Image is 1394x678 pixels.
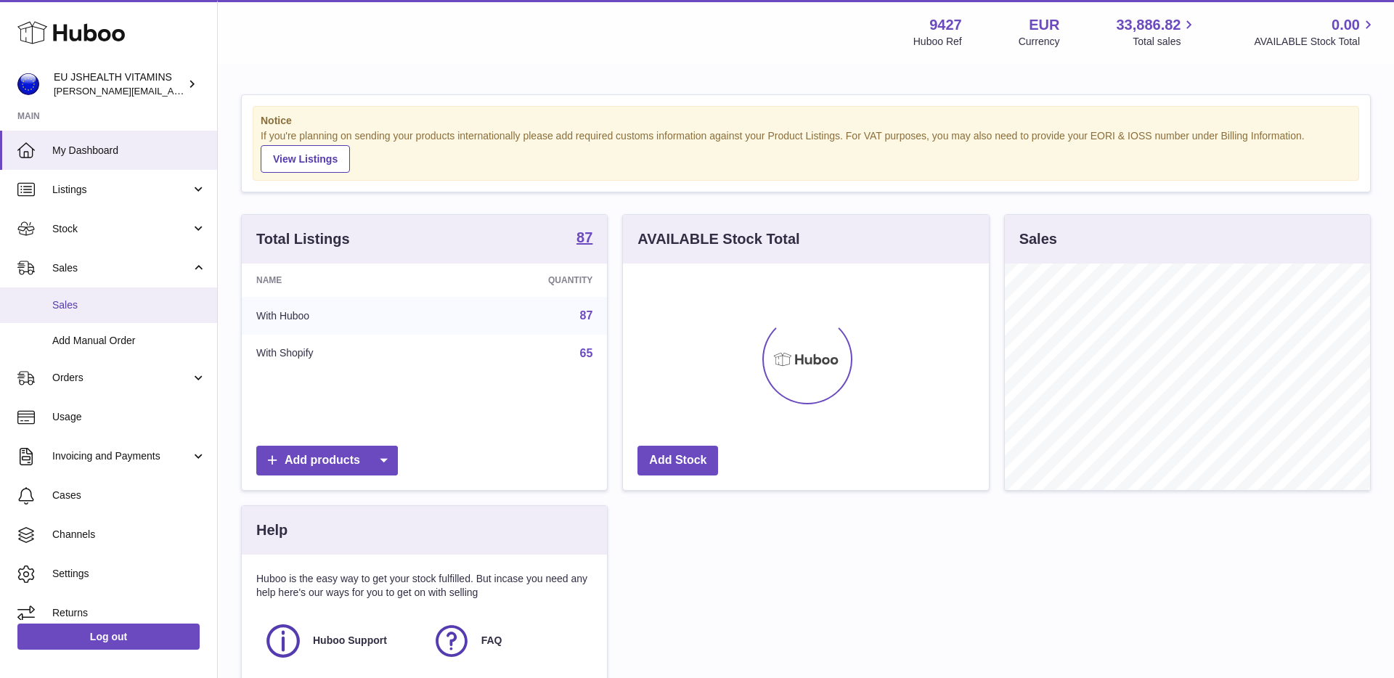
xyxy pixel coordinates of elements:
td: With Huboo [242,297,439,335]
a: FAQ [432,621,586,661]
span: Usage [52,410,206,424]
span: Cases [52,489,206,502]
a: Log out [17,624,200,650]
span: Add Manual Order [52,334,206,348]
span: FAQ [481,634,502,648]
span: Settings [52,567,206,581]
h3: Sales [1019,229,1057,249]
span: Channels [52,528,206,542]
th: Name [242,264,439,297]
span: Orders [52,371,191,385]
p: Huboo is the easy way to get your stock fulfilled. But incase you need any help here's our ways f... [256,572,592,600]
th: Quantity [439,264,607,297]
span: 0.00 [1332,15,1360,35]
span: [PERSON_NAME][EMAIL_ADDRESS][DOMAIN_NAME] [54,85,291,97]
span: Huboo Support [313,634,387,648]
strong: EUR [1029,15,1059,35]
span: 33,886.82 [1116,15,1181,35]
div: If you're planning on sending your products internationally please add required customs informati... [261,129,1351,173]
a: 87 [580,309,593,322]
h3: AVAILABLE Stock Total [637,229,799,249]
a: View Listings [261,145,350,173]
a: 0.00 AVAILABLE Stock Total [1254,15,1377,49]
a: Add products [256,446,398,475]
a: 65 [580,347,593,359]
span: Returns [52,606,206,620]
h3: Help [256,520,288,540]
span: Listings [52,183,191,197]
a: 87 [576,230,592,248]
h3: Total Listings [256,229,350,249]
span: Sales [52,298,206,312]
span: Total sales [1133,35,1197,49]
span: Invoicing and Payments [52,449,191,463]
div: Huboo Ref [913,35,962,49]
strong: 9427 [929,15,962,35]
span: Sales [52,261,191,275]
div: Currency [1019,35,1060,49]
td: With Shopify [242,335,439,372]
strong: Notice [261,114,1351,128]
div: EU JSHEALTH VITAMINS [54,70,184,98]
span: AVAILABLE Stock Total [1254,35,1377,49]
a: 33,886.82 Total sales [1116,15,1197,49]
a: Huboo Support [264,621,417,661]
span: Stock [52,222,191,236]
span: My Dashboard [52,144,206,158]
strong: 87 [576,230,592,245]
a: Add Stock [637,446,718,475]
img: laura@jessicasepel.com [17,73,39,95]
